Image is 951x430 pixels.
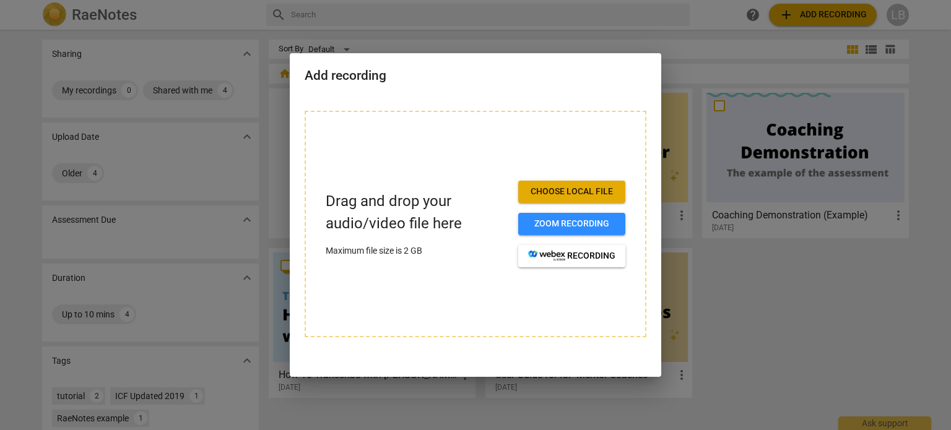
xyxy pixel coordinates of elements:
[518,181,625,203] button: Choose local file
[305,68,646,84] h2: Add recording
[518,213,625,235] button: Zoom recording
[326,244,508,257] p: Maximum file size is 2 GB
[528,218,615,230] span: Zoom recording
[528,250,615,262] span: recording
[528,186,615,198] span: Choose local file
[326,191,508,234] p: Drag and drop your audio/video file here
[518,245,625,267] button: recording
